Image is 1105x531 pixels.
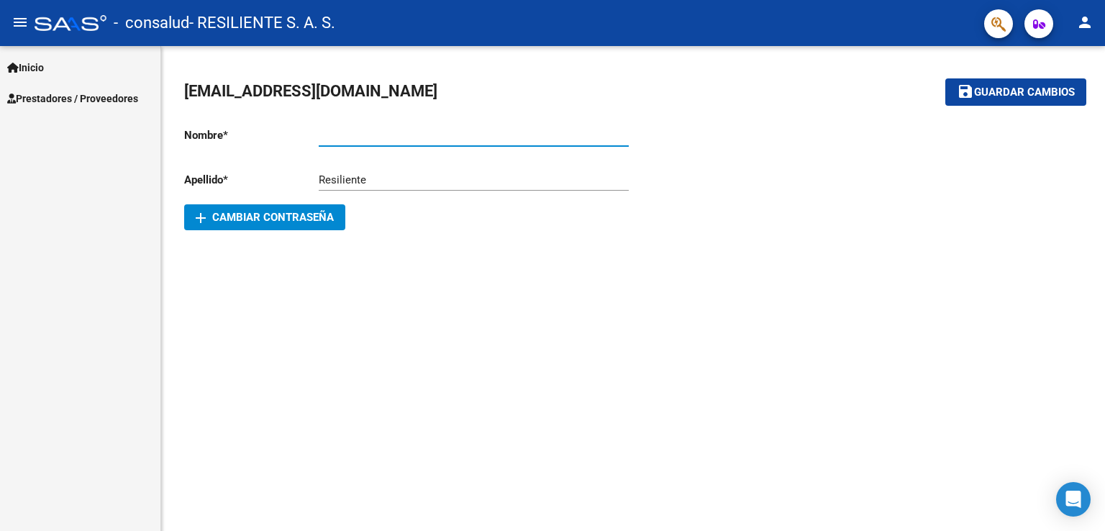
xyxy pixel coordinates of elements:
[189,7,335,39] span: - RESILIENTE S. A. S.
[114,7,189,39] span: - consalud
[7,60,44,76] span: Inicio
[184,172,319,188] p: Apellido
[1076,14,1093,31] mat-icon: person
[957,83,974,100] mat-icon: save
[1056,482,1091,517] div: Open Intercom Messenger
[184,82,437,100] span: [EMAIL_ADDRESS][DOMAIN_NAME]
[196,211,334,224] span: Cambiar Contraseña
[7,91,138,106] span: Prestadores / Proveedores
[974,86,1075,99] span: Guardar cambios
[184,204,345,230] button: Cambiar Contraseña
[192,209,209,227] mat-icon: add
[945,78,1086,105] button: Guardar cambios
[12,14,29,31] mat-icon: menu
[184,127,319,143] p: Nombre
